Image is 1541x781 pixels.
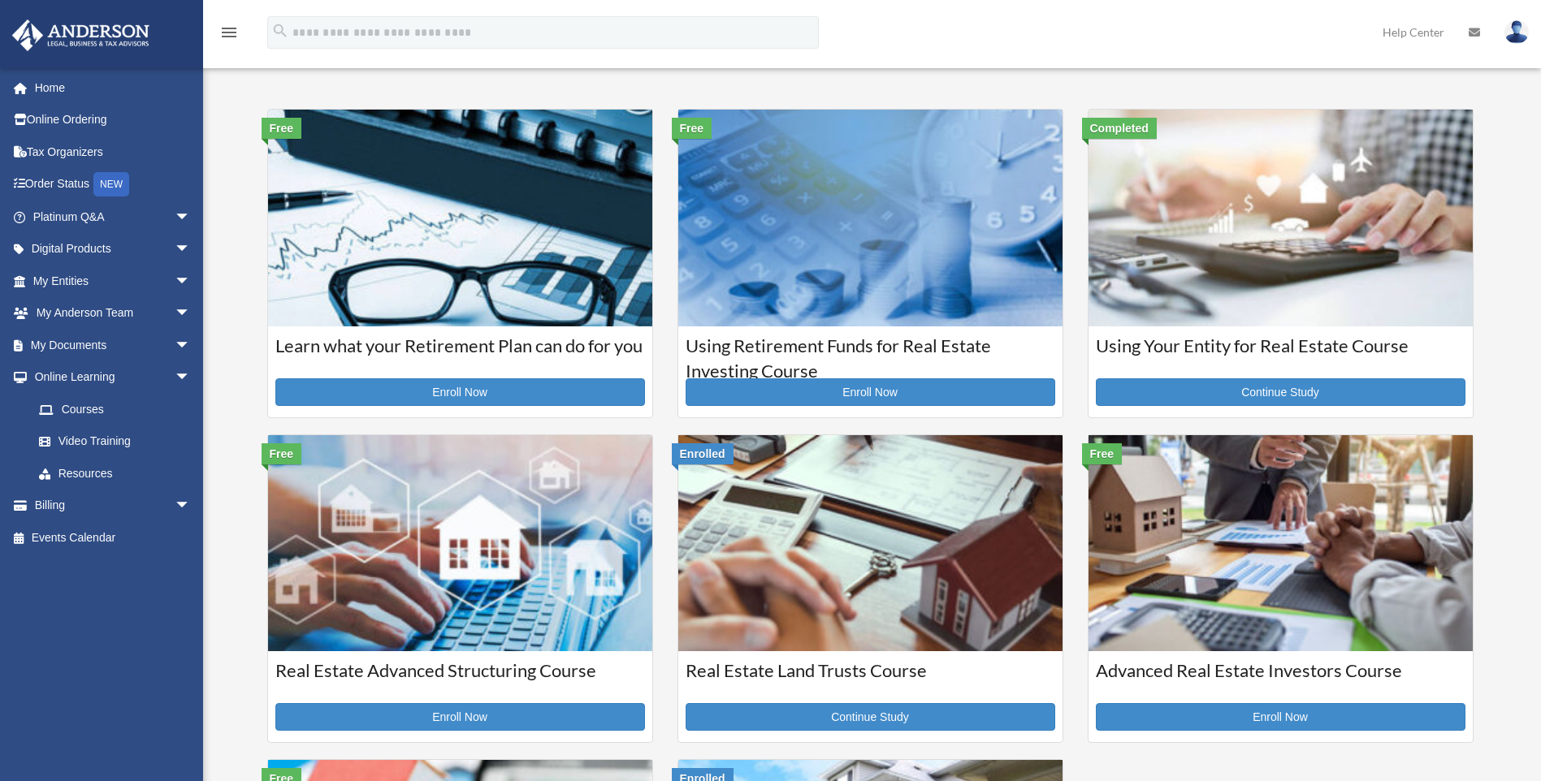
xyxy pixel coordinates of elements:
[175,361,207,395] span: arrow_drop_down
[175,297,207,330] span: arrow_drop_down
[175,329,207,362] span: arrow_drop_down
[275,334,645,374] h3: Learn what your Retirement Plan can do for you
[11,361,215,394] a: Online Learningarrow_drop_down
[1096,334,1465,374] h3: Using Your Entity for Real Estate Course
[175,201,207,234] span: arrow_drop_down
[686,703,1055,731] a: Continue Study
[11,201,215,233] a: Platinum Q&Aarrow_drop_down
[11,136,215,168] a: Tax Organizers
[1082,118,1157,139] div: Completed
[7,19,154,51] img: Anderson Advisors Platinum Portal
[1504,20,1529,44] img: User Pic
[11,104,215,136] a: Online Ordering
[262,118,302,139] div: Free
[1082,443,1123,464] div: Free
[23,393,207,425] a: Courses
[11,233,215,265] a: Digital Productsarrow_drop_down
[175,233,207,266] span: arrow_drop_down
[686,378,1055,406] a: Enroll Now
[275,703,645,731] a: Enroll Now
[1096,703,1465,731] a: Enroll Now
[271,22,289,40] i: search
[672,443,734,464] div: Enrolled
[23,457,215,490] a: Resources
[1096,378,1465,406] a: Continue Study
[1096,658,1465,699] h3: Advanced Real Estate Investors Course
[175,265,207,298] span: arrow_drop_down
[219,23,239,42] i: menu
[11,265,215,297] a: My Entitiesarrow_drop_down
[11,329,215,361] a: My Documentsarrow_drop_down
[11,490,215,522] a: Billingarrow_drop_down
[672,118,712,139] div: Free
[11,297,215,330] a: My Anderson Teamarrow_drop_down
[11,168,215,201] a: Order StatusNEW
[262,443,302,464] div: Free
[23,425,215,458] a: Video Training
[275,658,645,699] h3: Real Estate Advanced Structuring Course
[686,334,1055,374] h3: Using Retirement Funds for Real Estate Investing Course
[93,172,129,196] div: NEW
[275,378,645,406] a: Enroll Now
[219,28,239,42] a: menu
[175,490,207,523] span: arrow_drop_down
[11,71,215,104] a: Home
[11,521,215,554] a: Events Calendar
[686,658,1055,699] h3: Real Estate Land Trusts Course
